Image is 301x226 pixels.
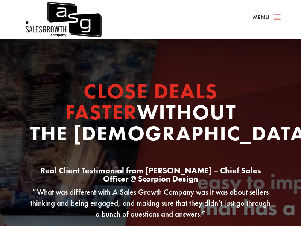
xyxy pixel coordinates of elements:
[65,78,218,126] span: Close Deals Faster
[253,14,269,21] span: Menu
[30,166,271,187] h3: Real Client Testimonial from [PERSON_NAME] – Chief Sales Officer @ Scorpion Design
[271,12,283,23] span: a
[30,81,271,148] h1: without the [DEMOGRAPHIC_DATA]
